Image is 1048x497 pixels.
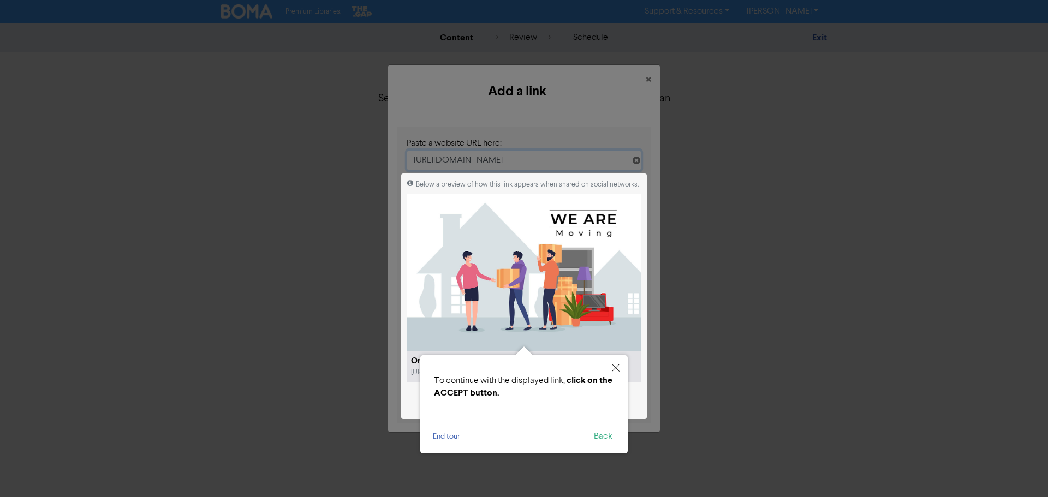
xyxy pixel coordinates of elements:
[637,65,660,95] button: Close
[434,374,614,400] p: To continue with the displayed link,
[397,82,637,101] h5: Add a link
[428,428,465,445] button: End tour
[589,428,617,445] button: Back
[604,355,628,380] button: Close
[411,367,520,378] div: [URL][DOMAIN_NAME]
[411,355,637,368] div: OneTeam is Moving!
[993,445,1048,497] iframe: Chat Widget
[646,72,651,88] span: ×
[407,179,641,190] div: Below a preview of how this link appears when shared on social networks.
[407,137,641,150] div: Paste a website URL here:
[407,194,641,351] img: 132480_b274ba110b554eb4a244da4c0efa5d90~mv2.jpg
